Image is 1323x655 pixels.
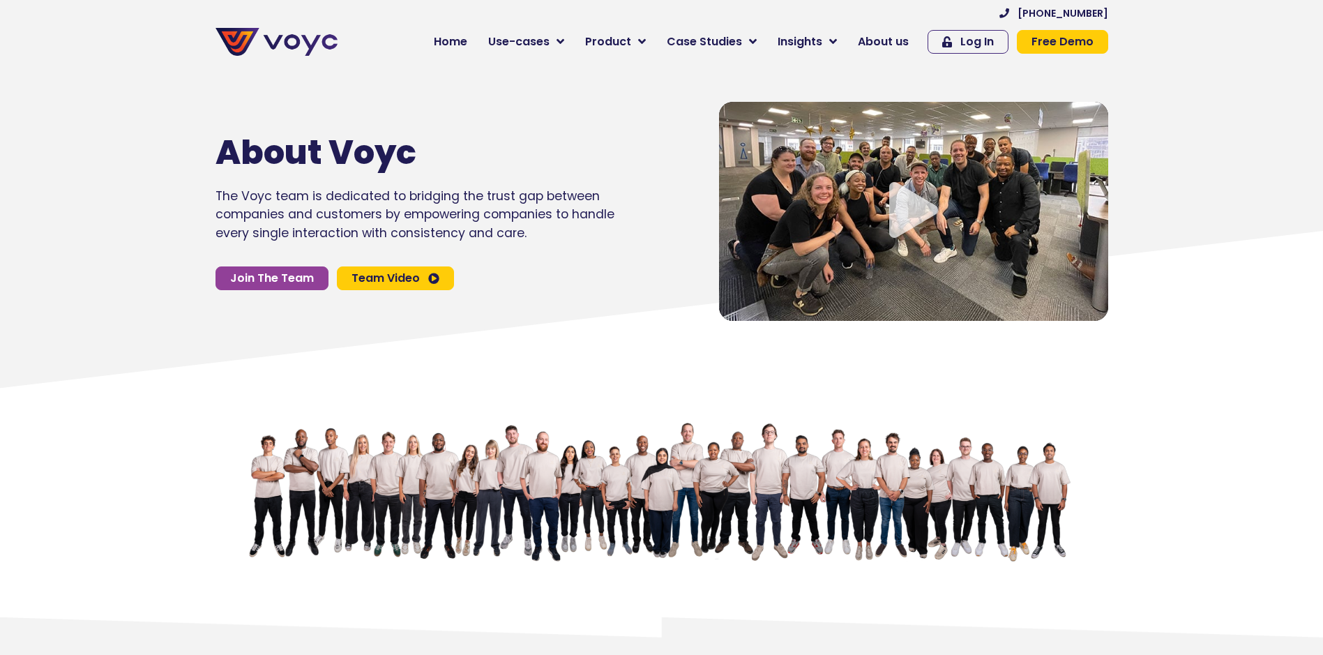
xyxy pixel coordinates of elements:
[585,33,631,50] span: Product
[230,273,314,284] span: Join The Team
[656,28,767,56] a: Case Studies
[886,182,942,240] div: Video play button
[928,30,1008,54] a: Log In
[488,33,550,50] span: Use-cases
[478,28,575,56] a: Use-cases
[216,187,614,242] p: The Voyc team is dedicated to bridging the trust gap between companies and customers by empowerin...
[1017,30,1108,54] a: Free Demo
[337,266,454,290] a: Team Video
[1031,36,1094,47] span: Free Demo
[434,33,467,50] span: Home
[960,36,994,47] span: Log In
[778,33,822,50] span: Insights
[1018,8,1108,18] span: [PHONE_NUMBER]
[999,8,1108,18] a: [PHONE_NUMBER]
[423,28,478,56] a: Home
[858,33,909,50] span: About us
[216,266,328,290] a: Join The Team
[847,28,919,56] a: About us
[667,33,742,50] span: Case Studies
[767,28,847,56] a: Insights
[351,273,420,284] span: Team Video
[216,28,338,56] img: voyc-full-logo
[216,133,573,173] h1: About Voyc
[575,28,656,56] a: Product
